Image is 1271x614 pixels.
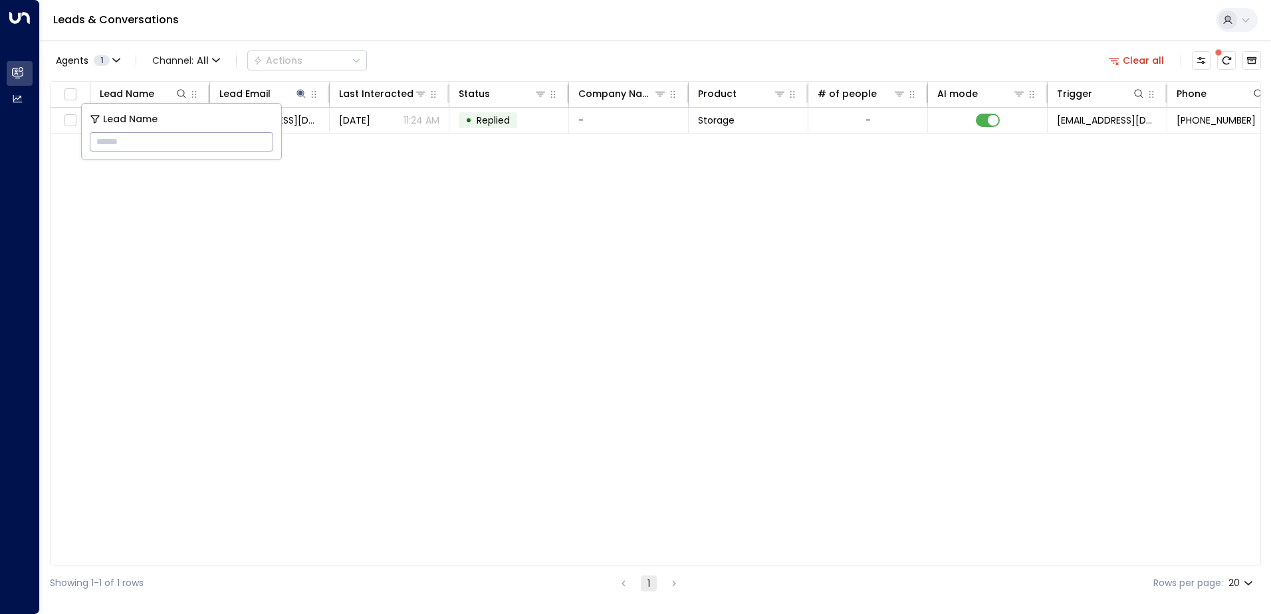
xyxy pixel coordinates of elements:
[937,86,978,102] div: AI mode
[459,86,490,102] div: Status
[569,108,689,133] td: -
[1057,114,1157,127] span: leads@space-station.co.uk
[94,55,110,66] span: 1
[937,86,1026,102] div: AI mode
[197,55,209,66] span: All
[62,112,78,129] span: Toggle select row
[698,114,735,127] span: Storage
[866,114,871,127] div: -
[698,86,786,102] div: Product
[641,575,657,591] button: page 1
[62,86,78,103] span: Toggle select all
[615,575,683,591] nav: pagination navigation
[53,12,179,27] a: Leads & Conversations
[578,86,653,102] div: Company Name
[818,86,877,102] div: # of people
[247,51,367,70] div: Button group with a nested menu
[219,86,271,102] div: Lead Email
[1153,576,1223,590] label: Rows per page:
[56,56,88,65] span: Agents
[1177,114,1256,127] span: +447702040472
[103,112,158,127] span: Lead Name
[50,51,125,70] button: Agents1
[1057,86,1145,102] div: Trigger
[465,109,472,132] div: •
[219,86,308,102] div: Lead Email
[1242,51,1261,70] button: Archived Leads
[1177,86,1207,102] div: Phone
[1177,86,1265,102] div: Phone
[253,54,302,66] div: Actions
[818,86,906,102] div: # of people
[147,51,225,70] span: Channel:
[147,51,225,70] button: Channel:All
[459,86,547,102] div: Status
[1057,86,1092,102] div: Trigger
[1228,573,1256,593] div: 20
[100,86,188,102] div: Lead Name
[50,576,144,590] div: Showing 1-1 of 1 rows
[477,114,510,127] span: Replied
[339,86,413,102] div: Last Interacted
[1192,51,1211,70] button: Customize
[698,86,737,102] div: Product
[247,51,367,70] button: Actions
[339,86,427,102] div: Last Interacted
[1103,51,1170,70] button: Clear all
[339,114,370,127] span: Yesterday
[1217,51,1236,70] span: There are new threads available. Refresh the grid to view the latest updates.
[578,86,667,102] div: Company Name
[404,114,439,127] p: 11:24 AM
[100,86,154,102] div: Lead Name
